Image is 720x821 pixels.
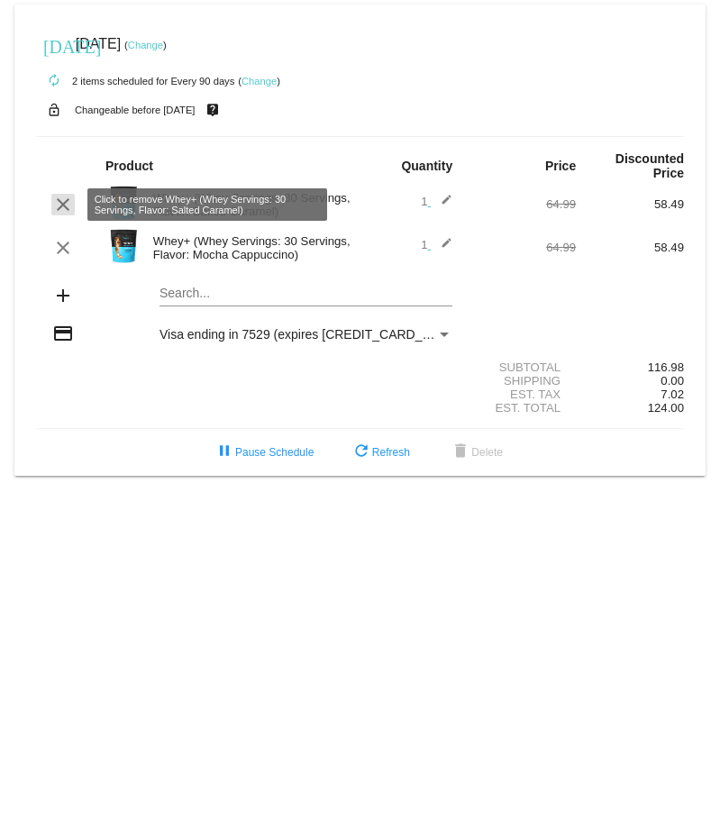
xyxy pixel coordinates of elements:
[105,185,141,221] img: Image-1-Carousel-Whey-2lb-Salted-Caramel-no-badge.png
[351,446,410,459] span: Refresh
[431,237,452,259] mat-icon: edit
[435,436,517,469] button: Delete
[43,70,65,92] mat-icon: autorenew
[545,159,576,173] strong: Price
[351,442,372,463] mat-icon: refresh
[75,105,196,115] small: Changeable before [DATE]
[401,159,452,173] strong: Quantity
[468,388,576,401] div: Est. Tax
[238,76,280,87] small: ( )
[576,360,684,374] div: 116.98
[242,76,277,87] a: Change
[159,327,461,342] span: Visa ending in 7529 (expires [CREDIT_CARD_DATA])
[450,442,471,463] mat-icon: delete
[431,194,452,215] mat-icon: edit
[202,98,223,122] mat-icon: live_help
[128,40,163,50] a: Change
[468,360,576,374] div: Subtotal
[214,442,235,463] mat-icon: pause
[144,191,360,218] div: Whey+ (Whey Servings: 30 Servings, Flavor: Salted Caramel)
[52,285,74,306] mat-icon: add
[214,446,314,459] span: Pause Schedule
[124,40,167,50] small: ( )
[661,388,684,401] span: 7.02
[468,374,576,388] div: Shipping
[43,34,65,56] mat-icon: [DATE]
[52,323,74,344] mat-icon: credit_card
[615,151,684,180] strong: Discounted Price
[336,436,424,469] button: Refresh
[105,159,153,173] strong: Product
[450,446,503,459] span: Delete
[36,76,234,87] small: 2 items scheduled for Every 90 days
[421,195,452,208] span: 1
[199,436,328,469] button: Pause Schedule
[468,401,576,415] div: Est. Total
[52,237,74,259] mat-icon: clear
[576,241,684,254] div: 58.49
[576,197,684,211] div: 58.49
[43,98,65,122] mat-icon: lock_open
[421,238,452,251] span: 1
[144,234,360,261] div: Whey+ (Whey Servings: 30 Servings, Flavor: Mocha Cappuccino)
[52,194,74,215] mat-icon: clear
[159,327,452,342] mat-select: Payment Method
[468,197,576,211] div: 64.99
[159,287,452,301] input: Search...
[468,241,576,254] div: 64.99
[661,374,684,388] span: 0.00
[648,401,684,415] span: 124.00
[105,228,141,264] img: Image-1-Carousel-Whey-2lb-Mocha-Capp-no-badge-Transp.png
